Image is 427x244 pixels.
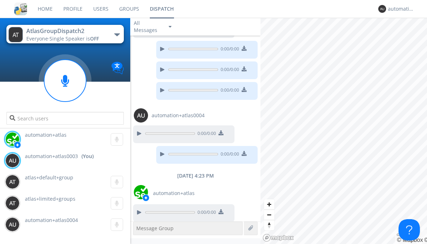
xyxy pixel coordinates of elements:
img: 373638.png [378,5,386,13]
button: Reset bearing to north [264,220,274,230]
div: All Messages [134,20,162,34]
span: automation+atlas0004 [25,217,78,223]
a: Mapbox [397,237,423,243]
span: 0:00 / 0:00 [218,66,239,74]
img: download media button [218,130,223,135]
button: AtlasGroupDispatch2Everyone·Single Speaker isOFF [6,25,123,43]
div: Everyone · [26,35,106,42]
button: Toggle attribution [397,234,402,236]
img: 373638.png [5,153,20,168]
span: Reset bearing to north [264,220,274,230]
img: download media button [242,87,247,92]
img: 373638.png [5,196,20,210]
span: 0:00 / 0:00 [218,87,239,95]
span: 0:00 / 0:00 [195,209,216,217]
a: Mapbox logo [263,234,294,242]
span: 0:00 / 0:00 [218,151,239,159]
span: Single Speaker is [49,35,99,42]
iframe: Toggle Customer Support [399,219,420,240]
img: Translation enabled [111,62,124,74]
img: download media button [242,66,247,71]
div: (You) [81,153,94,160]
span: atlas+default+group [25,174,73,181]
img: caret-down-sm.svg [169,26,172,28]
img: d2d01cd9b4174d08988066c6d424eccd [5,132,20,146]
span: 0:00 / 0:00 [218,46,239,54]
img: d2d01cd9b4174d08988066c6d424eccd [134,185,148,199]
img: 373638.png [9,27,23,42]
img: download media button [242,46,247,51]
span: automation+atlas0003 [25,153,78,160]
img: 373638.png [5,217,20,232]
img: cddb5a64eb264b2086981ab96f4c1ba7 [14,2,27,15]
img: download media button [218,209,223,214]
span: OFF [90,35,99,42]
div: AtlasGroupDispatch2 [26,27,106,35]
div: [DATE] 4:23 PM [130,172,260,179]
span: automation+atlas0004 [152,112,205,119]
span: 0:00 / 0:00 [195,130,216,138]
span: automation+atlas [153,190,195,197]
button: Zoom out [264,210,274,220]
div: automation+atlas0003 [388,5,415,12]
img: 373638.png [134,108,148,123]
button: Zoom in [264,199,274,210]
span: automation+atlas [25,131,67,138]
img: download media button [242,151,247,156]
span: atlas+limited+groups [25,195,75,202]
input: Search users [6,112,123,125]
img: 373638.png [5,175,20,189]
